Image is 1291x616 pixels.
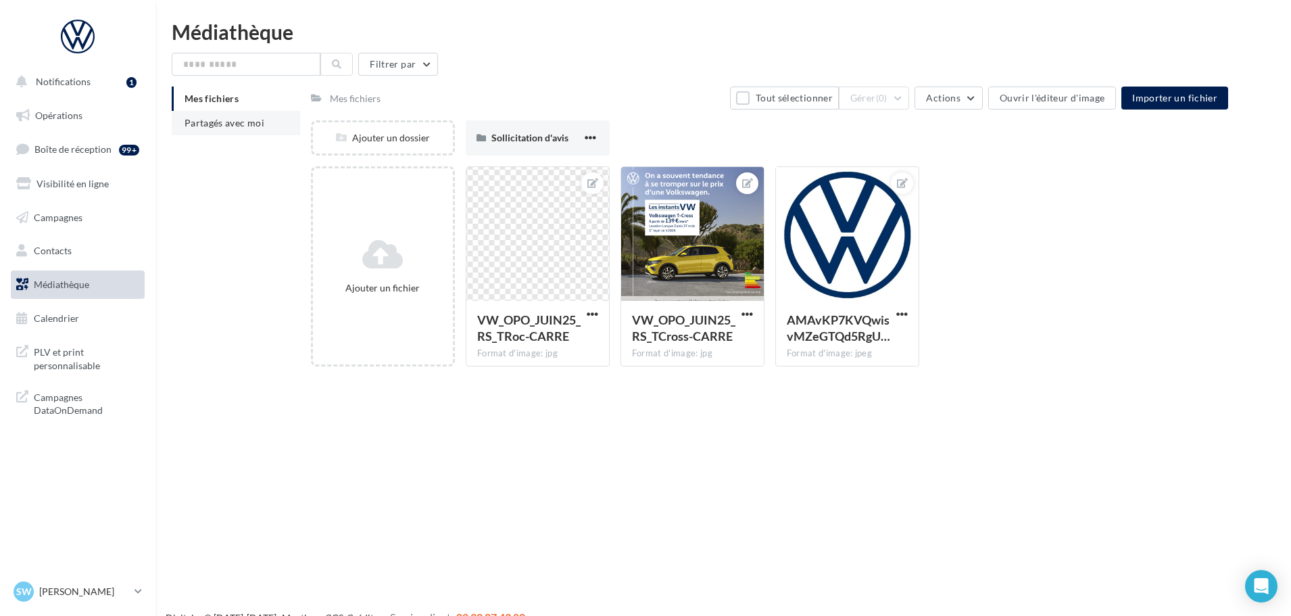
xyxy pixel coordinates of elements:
[11,579,145,605] a: SW [PERSON_NAME]
[8,383,147,423] a: Campagnes DataOnDemand
[926,92,960,103] span: Actions
[8,270,147,299] a: Médiathèque
[8,101,147,130] a: Opérations
[8,237,147,265] a: Contacts
[730,87,838,110] button: Tout sélectionner
[839,87,910,110] button: Gérer(0)
[491,132,568,143] span: Sollicitation d'avis
[34,388,139,417] span: Campagnes DataOnDemand
[477,348,598,360] div: Format d'image: jpg
[632,348,753,360] div: Format d'image: jpg
[172,22,1275,42] div: Médiathèque
[34,343,139,372] span: PLV et print personnalisable
[119,145,139,156] div: 99+
[1245,570,1277,602] div: Open Intercom Messenger
[35,110,82,121] span: Opérations
[876,93,887,103] span: (0)
[313,131,453,145] div: Ajouter un dossier
[36,76,91,87] span: Notifications
[126,77,137,88] div: 1
[632,312,735,343] span: VW_OPO_JUIN25_RS_TCross-CARRE
[8,304,147,333] a: Calendrier
[8,204,147,232] a: Campagnes
[8,135,147,164] a: Boîte de réception99+
[185,93,239,104] span: Mes fichiers
[34,312,79,324] span: Calendrier
[8,337,147,377] a: PLV et print personnalisable
[185,117,264,128] span: Partagés avec moi
[477,312,581,343] span: VW_OPO_JUIN25_RS_TRoc-CARRE
[16,585,32,598] span: SW
[34,143,112,155] span: Boîte de réception
[358,53,438,76] button: Filtrer par
[787,312,890,343] span: AMAvKP7KVQwisvMZeGTQd5RgUlrIbThAKCB5lvT5DL0rLk-AdjSAMc9eQFrKb5X6ENhyy0kW9vnWW0x0pw=s0
[1121,87,1228,110] button: Importer un fichier
[8,170,147,198] a: Visibilité en ligne
[915,87,982,110] button: Actions
[787,348,908,360] div: Format d'image: jpeg
[34,279,89,290] span: Médiathèque
[34,245,72,256] span: Contacts
[1132,92,1217,103] span: Importer un fichier
[330,92,381,105] div: Mes fichiers
[8,68,142,96] button: Notifications 1
[34,211,82,222] span: Campagnes
[988,87,1116,110] button: Ouvrir l'éditeur d'image
[39,585,129,598] p: [PERSON_NAME]
[36,178,109,189] span: Visibilité en ligne
[318,281,447,295] div: Ajouter un fichier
